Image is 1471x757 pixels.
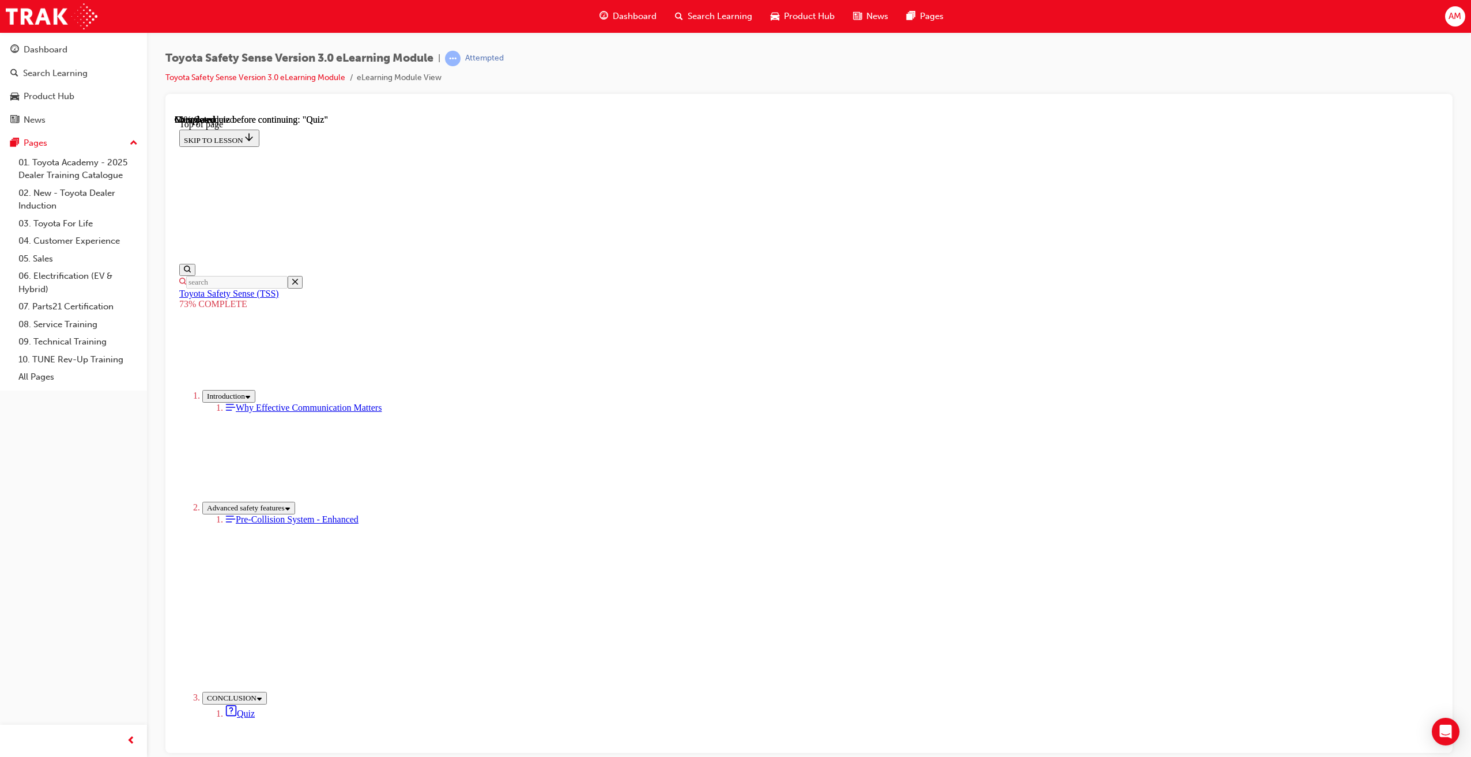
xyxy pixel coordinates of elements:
[165,52,433,65] span: Toyota Safety Sense Version 3.0 eLearning Module
[613,10,657,23] span: Dashboard
[5,15,85,32] button: SKIP TO LESSON
[853,9,862,24] span: news-icon
[5,63,142,84] a: Search Learning
[5,133,142,154] button: Pages
[28,577,92,590] button: Toggle section: CONCLUSION
[10,138,19,149] span: pages-icon
[10,92,19,102] span: car-icon
[9,21,80,30] span: SKIP TO LESSON
[14,267,142,298] a: 06. Electrification (EV & Hybrid)
[1432,718,1459,745] div: Open Intercom Messenger
[1449,10,1461,23] span: AM
[1445,6,1465,27] button: AM
[32,277,70,286] span: Introduction
[14,368,142,386] a: All Pages
[10,45,19,55] span: guage-icon
[14,154,142,184] a: 01. Toyota Academy - 2025 Dealer Training Catalogue
[127,734,135,748] span: prev-icon
[130,136,138,151] span: up-icon
[14,316,142,334] a: 08. Service Training
[907,9,915,24] span: pages-icon
[599,9,608,24] span: guage-icon
[6,3,97,29] img: Trak
[666,5,761,28] a: search-iconSearch Learning
[32,579,82,588] span: CONCLUSION
[445,51,461,66] span: learningRecordVerb_ATTEMPT-icon
[24,90,74,103] div: Product Hub
[113,161,128,174] button: Close the search form
[357,71,442,85] li: eLearning Module View
[14,351,142,369] a: 10. TUNE Rev-Up Training
[675,9,683,24] span: search-icon
[165,73,345,82] a: Toyota Safety Sense Version 3.0 eLearning Module
[14,333,142,351] a: 09. Technical Training
[14,215,142,233] a: 03. Toyota For Life
[14,232,142,250] a: 04. Customer Experience
[5,184,1264,195] div: 73% COMPLETE
[5,37,142,133] button: DashboardSearch LearningProduct HubNews
[14,298,142,316] a: 07. Parts21 Certification
[14,250,142,268] a: 05. Sales
[10,115,19,126] span: news-icon
[14,184,142,215] a: 02. New - Toyota Dealer Induction
[897,5,953,28] a: pages-iconPages
[24,43,67,56] div: Dashboard
[5,174,104,184] a: Toyota Safety Sense (TSS)
[10,69,18,79] span: search-icon
[5,39,142,60] a: Dashboard
[23,67,88,80] div: Search Learning
[590,5,666,28] a: guage-iconDashboard
[12,161,113,174] input: Search
[28,275,81,288] button: Toggle section: Introduction
[28,387,120,400] button: Toggle section: Advanced safety features
[5,275,1264,680] section: Course Outline
[688,10,752,23] span: Search Learning
[5,32,1264,680] nav: Navigation menu
[465,53,504,64] div: Attempted
[5,149,21,161] button: Show search bar
[761,5,844,28] a: car-iconProduct Hub
[920,10,944,23] span: Pages
[5,109,142,131] a: News
[5,5,1264,15] div: Top of page
[438,52,440,65] span: |
[5,86,142,107] a: Product Hub
[24,137,47,150] div: Pages
[24,113,46,127] div: News
[32,389,110,398] span: Advanced safety features
[771,9,779,24] span: car-icon
[784,10,835,23] span: Product Hub
[866,10,888,23] span: News
[844,5,897,28] a: news-iconNews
